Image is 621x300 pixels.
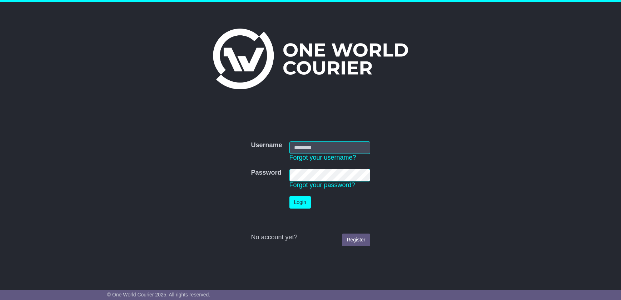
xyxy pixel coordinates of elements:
[289,154,356,161] a: Forgot your username?
[251,141,282,149] label: Username
[251,169,281,177] label: Password
[289,196,311,209] button: Login
[342,234,370,246] a: Register
[289,181,355,189] a: Forgot your password?
[213,29,408,89] img: One World
[107,292,210,297] span: © One World Courier 2025. All rights reserved.
[251,234,370,241] div: No account yet?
